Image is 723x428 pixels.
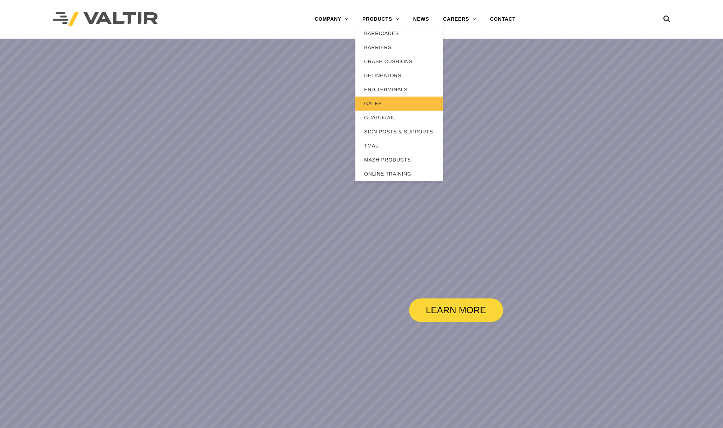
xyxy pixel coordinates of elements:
a: BARRIERS [355,40,443,54]
a: NEWS [406,12,436,26]
a: DELINEATORS [355,68,443,83]
a: MASH PRODUCTS [355,153,443,167]
a: CRASH CUSHIONS [355,54,443,68]
a: PRODUCTS [355,12,406,26]
a: SIGN POSTS & SUPPORTS [355,125,443,139]
a: END TERMINALS [355,83,443,97]
a: COMPANY [308,12,355,26]
a: ONLINE TRAINING [355,167,443,181]
img: Valtir [53,12,158,27]
a: CONTACT [483,12,523,26]
a: BARRICADES [355,26,443,40]
a: GUARDRAIL [355,111,443,125]
a: GATES [355,97,443,111]
a: LEARN MORE [409,298,503,322]
a: TMAs [355,139,443,153]
a: CAREERS [436,12,483,26]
